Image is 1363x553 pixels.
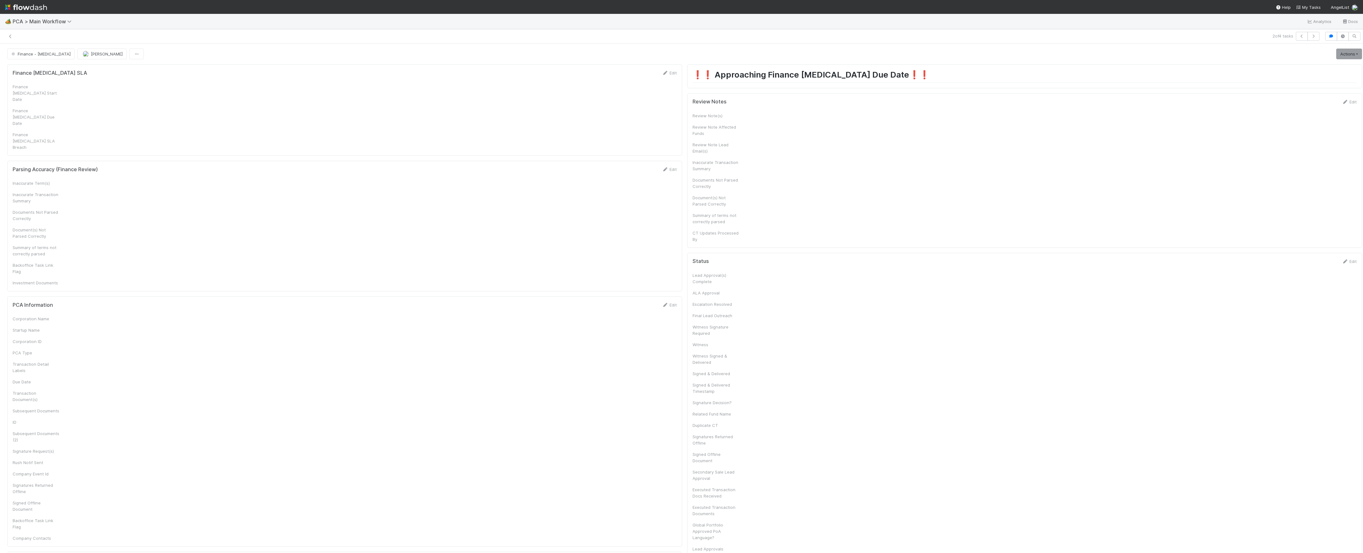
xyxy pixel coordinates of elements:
div: Inaccurate Term(s) [13,180,60,186]
div: Escalation Resolved [693,301,740,307]
div: Inaccurate Transaction Summary [13,191,60,204]
div: Final Lead Outreach [693,312,740,319]
div: Investment Documents [13,280,60,286]
div: Review Note(s) [693,113,740,119]
img: avatar_b6a6ccf4-6160-40f7-90da-56c3221167ae.png [83,51,89,57]
div: Review Note Affected Funds [693,124,740,137]
div: Executed Transaction Docs Received [693,486,740,499]
div: Summary of terms not correctly parsed [13,244,60,257]
h5: Finance [MEDICAL_DATA] SLA [13,70,87,76]
div: Witness Signed & Delivered [693,353,740,365]
div: Witness [693,341,740,348]
div: Document(s) Not Parsed Correctly [13,227,60,239]
div: Corporation Name [13,316,60,322]
a: Edit [662,70,677,75]
a: Analytics [1307,18,1332,25]
div: Duplicate CT [693,422,740,428]
a: Edit [662,167,677,172]
span: Finance - [MEDICAL_DATA] [10,51,71,56]
span: PCA > Main Workflow [13,18,75,25]
div: Backoffice Task Link Flag [13,517,60,530]
div: ALA Approval [693,290,740,296]
div: Corporation ID [13,338,60,345]
span: [PERSON_NAME] [91,51,123,56]
div: CT Updates Processed By [693,230,740,242]
a: Docs [1342,18,1358,25]
div: Startup Name [13,327,60,333]
div: Backoffice Task Link Flag [13,262,60,275]
div: Subsequent Documents [13,408,60,414]
div: Witness Signature Required [693,324,740,336]
a: Edit [1342,259,1357,264]
div: Signed & Delivered [693,370,740,377]
img: logo-inverted-e16ddd16eac7371096b0.svg [5,2,47,13]
div: Rush Notif Sent [13,459,60,466]
h5: PCA Information [13,302,53,308]
span: AngelList [1331,5,1349,10]
div: Signatures Returned Offline [13,482,60,495]
button: [PERSON_NAME] [77,49,127,59]
button: Finance - [MEDICAL_DATA] [7,49,75,59]
div: Signed Offline Document [693,451,740,464]
a: Actions [1336,49,1362,59]
div: Documents Not Parsed Correctly [13,209,60,222]
h1: ❗️❗️ Approaching Finance [MEDICAL_DATA] Due Date❗️❗️ [693,70,1357,83]
div: Signature Request(s) [13,448,60,454]
div: Help [1276,4,1291,10]
h5: Review Notes [693,99,727,105]
a: My Tasks [1296,4,1321,10]
div: Related Fund Name [693,411,740,417]
div: Finance [MEDICAL_DATA] SLA Breach [13,131,60,150]
div: Due Date [13,379,60,385]
div: Signatures Returned Offline [693,434,740,446]
div: Inaccurate Transaction Summary [693,159,740,172]
a: Edit [1342,99,1357,104]
span: 2 of 4 tasks [1272,33,1293,39]
div: Company Event Id [13,471,60,477]
div: Review Note Lead Email(s) [693,142,740,154]
div: Document(s) Not Parsed Correctly [693,195,740,207]
div: Secondary Sale Lead Approval [693,469,740,481]
span: 🏕️ [5,19,11,24]
div: Finance [MEDICAL_DATA] Due Date [13,108,60,126]
h5: Status [693,258,709,265]
div: Executed Transaction Documents [693,504,740,517]
img: avatar_b6a6ccf4-6160-40f7-90da-56c3221167ae.png [1352,4,1358,11]
h5: Parsing Accuracy (Finance Review) [13,166,98,173]
div: Transaction Detail Labels [13,361,60,374]
a: Edit [662,302,677,307]
div: Documents Not Parsed Correctly [693,177,740,189]
div: Summary of terms not correctly parsed [693,212,740,225]
div: Signed Offline Document [13,500,60,512]
div: Lead Approval(s) Complete [693,272,740,285]
div: Company Contacts [13,535,60,541]
div: Finance [MEDICAL_DATA] Start Date [13,84,60,102]
div: PCA Type [13,350,60,356]
div: Signature Decision? [693,399,740,406]
span: My Tasks [1296,5,1321,10]
div: ID [13,419,60,425]
div: Signed & Delivered Timestamp [693,382,740,394]
div: Transaction Document(s) [13,390,60,403]
div: Global Portfolio Approved PoA Language? [693,522,740,541]
div: Subsequent Documents (2) [13,430,60,443]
